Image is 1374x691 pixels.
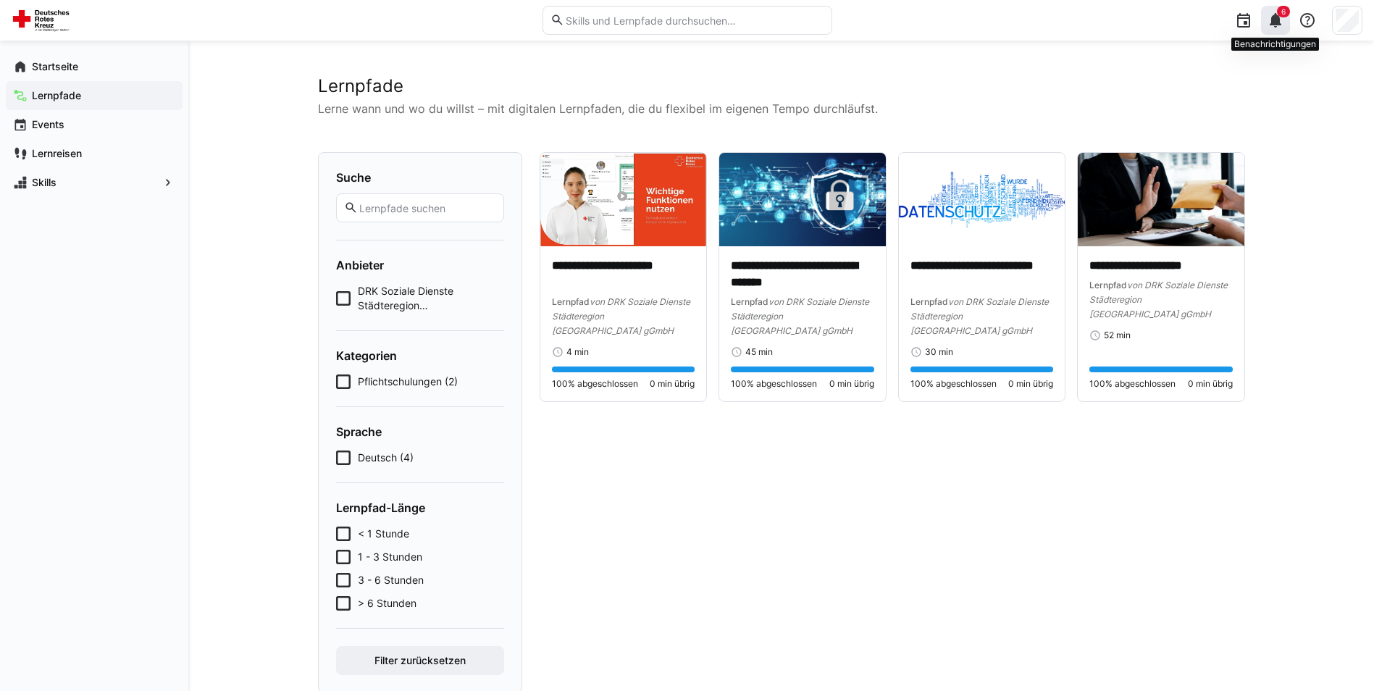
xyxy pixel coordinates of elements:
span: < 1 Stunde [358,527,409,541]
img: image [1078,153,1244,246]
span: Deutsch (4) [358,451,414,465]
span: von DRK Soziale Dienste Städteregion [GEOGRAPHIC_DATA] gGmbH [1089,280,1228,319]
button: Filter zurücksetzen [336,646,504,675]
span: von DRK Soziale Dienste Städteregion [GEOGRAPHIC_DATA] gGmbH [731,296,869,336]
span: 52 min [1104,330,1131,341]
div: Benachrichtigungen [1231,38,1319,51]
img: image [540,153,707,246]
span: DRK Soziale Dienste Städteregion [GEOGRAPHIC_DATA] gGmbH (4) [358,284,504,313]
span: von DRK Soziale Dienste Städteregion [GEOGRAPHIC_DATA] gGmbH [910,296,1049,336]
span: 30 min [925,346,953,358]
span: 100% abgeschlossen [1089,378,1176,390]
span: 0 min übrig [1008,378,1053,390]
span: 45 min [745,346,773,358]
span: 100% abgeschlossen [731,378,817,390]
span: 100% abgeschlossen [552,378,638,390]
h2: Lernpfade [318,75,1245,97]
span: Lernpfad [552,296,590,307]
span: Lernpfad [731,296,768,307]
span: 6 [1281,7,1286,16]
span: 100% abgeschlossen [910,378,997,390]
span: > 6 Stunden [358,596,416,611]
input: Lernpfade suchen [358,201,495,214]
span: Pflichtschulungen (2) [358,374,458,389]
span: 3 - 6 Stunden [358,573,424,587]
span: 0 min übrig [829,378,874,390]
input: Skills und Lernpfade durchsuchen… [564,14,824,27]
span: 1 - 3 Stunden [358,550,422,564]
p: Lerne wann und wo du willst – mit digitalen Lernpfaden, die du flexibel im eigenen Tempo durchläu... [318,100,1245,117]
span: Lernpfad [1089,280,1127,290]
h4: Kategorien [336,348,504,363]
h4: Lernpfad-Länge [336,501,504,515]
span: 0 min übrig [650,378,695,390]
span: 4 min [566,346,589,358]
h4: Sprache [336,424,504,439]
h4: Suche [336,170,504,185]
span: von DRK Soziale Dienste Städteregion [GEOGRAPHIC_DATA] gGmbH [552,296,690,336]
span: Lernpfad [910,296,948,307]
span: Filter zurücksetzen [372,653,468,668]
img: image [719,153,886,246]
h4: Anbieter [336,258,504,272]
span: 0 min übrig [1188,378,1233,390]
img: image [899,153,1065,246]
